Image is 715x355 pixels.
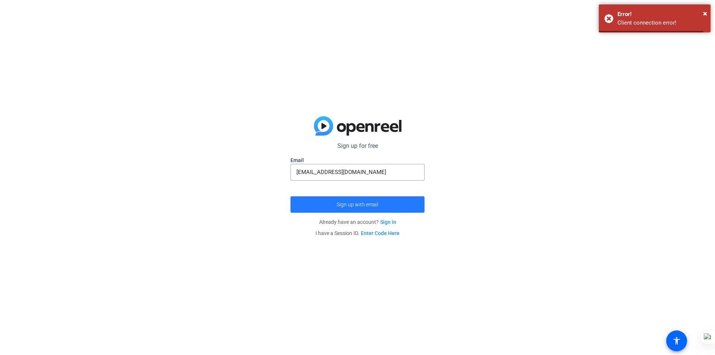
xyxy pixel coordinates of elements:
span: × [703,9,707,18]
span: I have a Session ID. [315,230,400,236]
img: blue-gradient.svg [314,116,401,136]
span: Already have an account? [319,219,396,225]
button: Close [703,8,707,19]
a: Enter Code Here [361,230,400,236]
div: Error! [617,10,705,19]
div: Client connection error! [617,19,705,27]
a: Sign in [380,219,396,225]
p: Sign up for free [290,142,425,150]
label: Email [290,156,425,164]
input: Enter Email Address [296,168,419,177]
mat-icon: accessibility [672,336,681,345]
button: Sign up with email [290,196,425,213]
